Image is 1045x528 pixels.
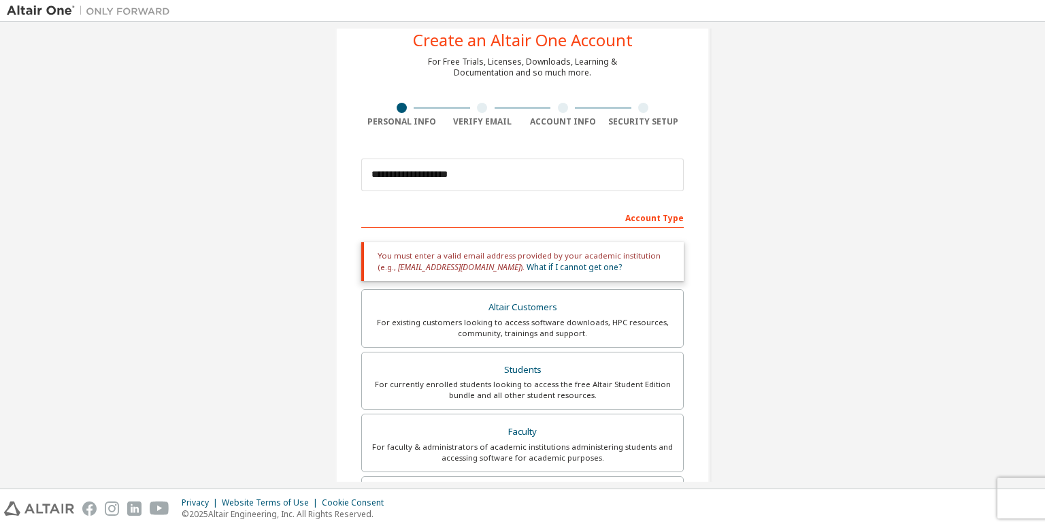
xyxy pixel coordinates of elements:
div: Faculty [370,423,675,442]
div: Security Setup [603,116,684,127]
div: Students [370,361,675,380]
div: Personal Info [361,116,442,127]
div: Create an Altair One Account [413,32,633,48]
img: youtube.svg [150,501,169,516]
div: Altair Customers [370,298,675,317]
div: Verify Email [442,116,523,127]
div: For faculty & administrators of academic institutions administering students and accessing softwa... [370,442,675,463]
img: linkedin.svg [127,501,142,516]
div: Account Info [522,116,603,127]
p: © 2025 Altair Engineering, Inc. All Rights Reserved. [182,508,392,520]
div: You must enter a valid email address provided by your academic institution (e.g., ). [361,242,684,281]
a: What if I cannot get one? [527,261,622,273]
img: altair_logo.svg [4,501,74,516]
span: [EMAIL_ADDRESS][DOMAIN_NAME] [398,261,520,273]
img: Altair One [7,4,177,18]
div: Account Type [361,206,684,228]
div: For Free Trials, Licenses, Downloads, Learning & Documentation and so much more. [428,56,617,78]
div: For currently enrolled students looking to access the free Altair Student Edition bundle and all ... [370,379,675,401]
img: instagram.svg [105,501,119,516]
div: For existing customers looking to access software downloads, HPC resources, community, trainings ... [370,317,675,339]
div: Cookie Consent [322,497,392,508]
div: Website Terms of Use [222,497,322,508]
div: Privacy [182,497,222,508]
img: facebook.svg [82,501,97,516]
